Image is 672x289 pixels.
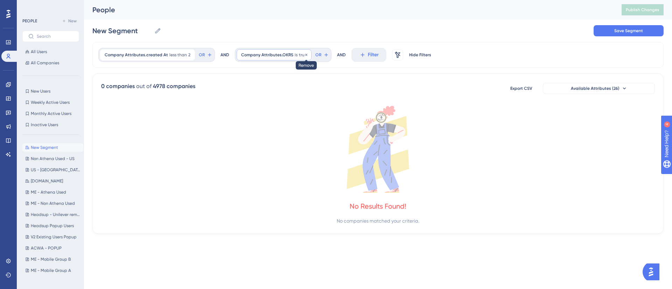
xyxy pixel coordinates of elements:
button: [DOMAIN_NAME] [22,177,83,185]
span: Monthly Active Users [31,111,71,116]
button: ME - Mobile Group A [22,266,83,275]
span: All Companies [31,60,59,66]
button: ME - Mobile Group B [22,255,83,263]
button: All Companies [22,59,79,67]
span: V2 Existing Users Popup [31,234,77,240]
span: 2 [188,52,190,58]
button: Monthly Active Users [22,109,79,118]
span: New Segment [31,145,58,150]
button: Weekly Active Users [22,98,79,107]
button: Publish Changes [622,4,664,15]
span: US - [GEOGRAPHIC_DATA] Used [31,167,80,173]
span: Hide Filters [409,52,431,58]
span: ME - Mobile Group B [31,257,71,262]
span: Headsup - Unilever removed [31,212,80,217]
div: PEOPLE [22,18,37,24]
span: OR [315,52,321,58]
span: ME - Non Athena Used [31,201,75,206]
span: Save Segment [614,28,643,34]
div: 0 companies [101,82,135,91]
span: Filter [368,51,379,59]
button: Inactive Users [22,121,79,129]
iframe: UserGuiding AI Assistant Launcher [643,261,664,282]
input: Search [37,34,73,39]
button: New Segment [22,143,83,152]
span: less than [169,52,187,58]
button: New [59,17,79,25]
button: Available Attributes (26) [543,83,655,94]
span: New Users [31,88,50,94]
button: Hide Filters [409,49,431,60]
button: OR [198,49,213,60]
div: AND [337,48,346,62]
span: ME - Athena Used [31,189,66,195]
span: Company Attributes.OKRS [241,52,293,58]
button: ME - Non Athena Used [22,199,83,208]
button: Export CSV [504,83,539,94]
span: Weekly Active Users [31,100,70,105]
div: 4 [49,3,51,9]
span: is [295,52,297,58]
span: Publish Changes [626,7,659,13]
button: Filter [351,48,386,62]
span: ME - Mobile Group A [31,268,71,273]
span: Available Attributes (26) [571,86,619,91]
span: New [68,18,77,24]
span: Export CSV [510,86,532,91]
button: ME - Athena Used [22,188,83,196]
button: Save Segment [594,25,664,36]
div: No Results Found! [350,201,406,211]
span: Non Athena Used - US [31,156,75,161]
button: All Users [22,48,79,56]
div: No companies matched your criteria. [337,217,419,225]
span: Inactive Users [31,122,58,128]
span: Company Attributes.created At [105,52,168,58]
button: ACWA - POPUP [22,244,83,252]
div: 4978 companies [153,82,195,91]
button: Headsup - Unilever removed [22,210,83,219]
button: US - [GEOGRAPHIC_DATA] Used [22,166,83,174]
button: Headsup Popup Users [22,222,83,230]
button: New Users [22,87,79,95]
span: [DOMAIN_NAME] [31,178,63,184]
div: out of [136,82,152,91]
div: AND [220,48,229,62]
span: Need Help? [16,2,44,10]
span: OR [199,52,205,58]
span: ACWA - POPUP [31,245,62,251]
button: V2 Existing Users Popup [22,233,83,241]
button: OR [314,49,330,60]
input: Segment Name [92,26,152,36]
span: Headsup Popup Users [31,223,74,229]
span: All Users [31,49,47,55]
span: true [299,52,307,58]
div: People [92,5,604,15]
button: Non Athena Used - US [22,154,83,163]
